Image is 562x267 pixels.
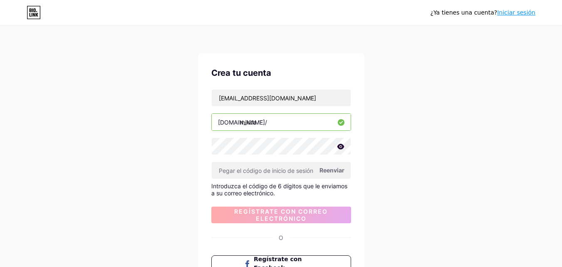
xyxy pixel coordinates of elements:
font: O [279,234,283,241]
font: Introduzca el código de 6 dígitos que le enviamos a su correo electrónico. [211,182,347,197]
font: Crea tu cuenta [211,68,271,78]
font: [DOMAIN_NAME]/ [218,119,267,126]
button: Regístrate con correo electrónico [211,207,351,223]
a: Iniciar sesión [497,9,535,16]
font: Reenviar [319,167,344,174]
font: Regístrate con correo electrónico [234,208,328,222]
input: nombre de usuario [212,114,351,130]
font: ¿Ya tienes una cuenta? [431,9,498,16]
input: Pegar el código de inicio de sesión [212,162,351,179]
input: Correo electrónico [212,90,351,106]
